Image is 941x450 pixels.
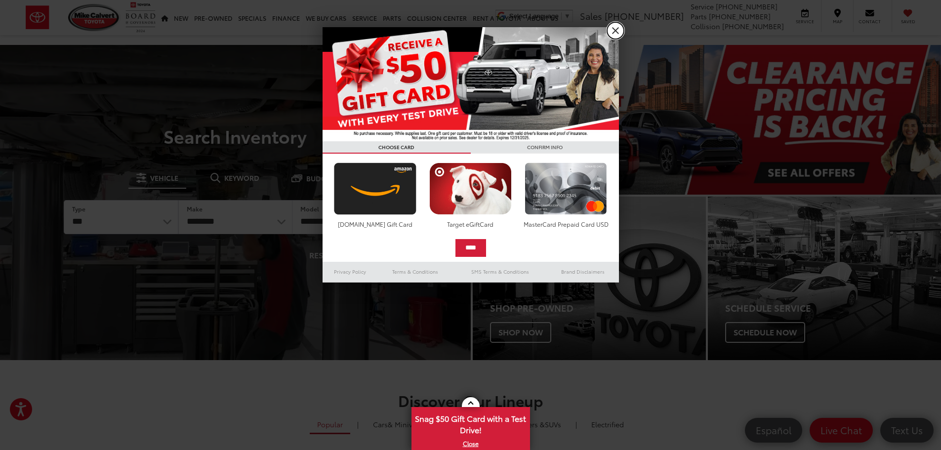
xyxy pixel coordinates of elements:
div: Target eGiftCard [427,220,514,228]
span: Snag $50 Gift Card with a Test Drive! [412,408,529,438]
img: targetcard.png [427,163,514,215]
a: Privacy Policy [323,266,378,278]
h3: CONFIRM INFO [471,141,619,154]
a: Brand Disclaimers [547,266,619,278]
div: MasterCard Prepaid Card USD [522,220,610,228]
img: amazoncard.png [331,163,419,215]
img: mastercard.png [522,163,610,215]
a: Terms & Conditions [377,266,453,278]
a: SMS Terms & Conditions [453,266,547,278]
h3: CHOOSE CARD [323,141,471,154]
div: [DOMAIN_NAME] Gift Card [331,220,419,228]
img: 55838_top_625864.jpg [323,27,619,141]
